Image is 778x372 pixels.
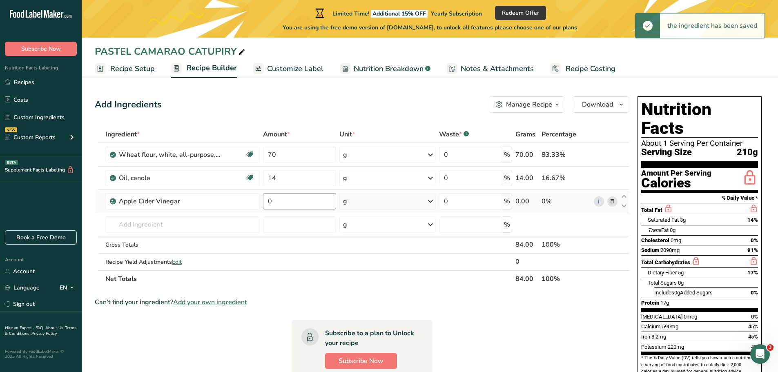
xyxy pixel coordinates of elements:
[515,129,535,139] span: Grams
[105,241,260,249] div: Gross Totals
[253,60,323,78] a: Customize Label
[678,270,684,276] span: 5g
[110,63,155,74] span: Recipe Setup
[172,258,182,266] span: Edit
[641,259,690,265] span: Total Carbohydrates
[684,314,697,320] span: 0mcg
[515,196,539,206] div: 0.00
[21,45,61,53] span: Subscribe Now
[662,323,678,330] span: 590mg
[343,196,347,206] div: g
[5,160,18,165] div: BETA
[751,314,758,320] span: 0%
[119,150,221,160] div: Wheat flour, white, all-purpose, self-rising, enriched
[515,257,539,267] div: 0
[674,290,680,296] span: 0g
[747,270,758,276] span: 17%
[542,150,591,160] div: 83.33%
[343,150,347,160] div: g
[550,60,615,78] a: Recipe Costing
[641,237,669,243] span: Cholesterol
[506,100,552,109] div: Manage Recipe
[747,247,758,253] span: 91%
[343,220,347,229] div: g
[542,173,591,183] div: 16.67%
[95,98,162,111] div: Add Ingredients
[641,139,758,147] div: About 1 Serving Per Container
[641,323,661,330] span: Calcium
[343,173,347,183] div: g
[36,325,45,331] a: FAQ .
[95,60,155,78] a: Recipe Setup
[5,281,40,295] a: Language
[105,258,260,266] div: Recipe Yield Adjustments
[641,100,758,138] h1: Nutrition Facts
[670,227,675,233] span: 0g
[104,270,514,287] th: Net Totals
[648,217,679,223] span: Saturated Fat
[660,247,680,253] span: 2090mg
[751,290,758,296] span: 0%
[105,216,260,233] input: Add Ingredient
[502,9,539,17] span: Redeem Offer
[187,62,237,74] span: Recipe Builder
[5,133,56,142] div: Custom Reports
[325,353,397,369] button: Subscribe Now
[5,349,77,359] div: Powered By FoodLabelMaker © 2025 All Rights Reserved
[747,217,758,223] span: 14%
[105,129,140,139] span: Ingredient
[751,237,758,243] span: 0%
[339,129,355,139] span: Unit
[339,356,383,366] span: Subscribe Now
[540,270,592,287] th: 100%
[641,314,682,320] span: [MEDICAL_DATA]
[515,173,539,183] div: 14.00
[594,196,604,207] a: i
[283,23,577,32] span: You are using the free demo version of [DOMAIN_NAME], to unlock all features please choose one of...
[95,44,247,59] div: PASTEL CAMARAO CATUPIRY
[60,283,77,293] div: EN
[750,344,770,364] iframe: Intercom live chat
[314,8,482,18] div: Limited Time!
[641,300,659,306] span: Protein
[263,129,290,139] span: Amount
[173,297,247,307] span: Add your own ingredient
[171,59,237,78] a: Recipe Builder
[641,334,650,340] span: Iron
[654,290,713,296] span: Includes Added Sugars
[671,237,681,243] span: 0mg
[641,207,662,213] span: Total Fat
[648,280,677,286] span: Total Sugars
[5,230,77,245] a: Book a Free Demo
[5,42,77,56] button: Subscribe Now
[660,13,765,38] div: the ingredient has been saved
[648,270,677,276] span: Dietary Fiber
[748,334,758,340] span: 45%
[119,196,221,206] div: Apple Cider Vinegar
[31,331,57,336] a: Privacy Policy
[542,196,591,206] div: 0%
[582,100,613,109] span: Download
[680,217,686,223] span: 3g
[678,280,684,286] span: 0g
[431,10,482,18] span: Yearly Subscription
[641,247,659,253] span: Sodium
[641,344,667,350] span: Potassium
[641,147,692,158] span: Serving Size
[767,344,774,351] span: 3
[439,129,469,139] div: Waste
[447,60,534,78] a: Notes & Attachments
[5,325,34,331] a: Hire an Expert .
[514,270,540,287] th: 84.00
[489,96,565,113] button: Manage Recipe
[563,24,577,31] span: plans
[119,173,221,183] div: Oil, canola
[668,344,684,350] span: 220mg
[748,323,758,330] span: 45%
[572,96,629,113] button: Download
[566,63,615,74] span: Recipe Costing
[515,150,539,160] div: 70.00
[651,334,666,340] span: 8.2mg
[5,325,76,336] a: Terms & Conditions .
[5,127,17,132] div: NEW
